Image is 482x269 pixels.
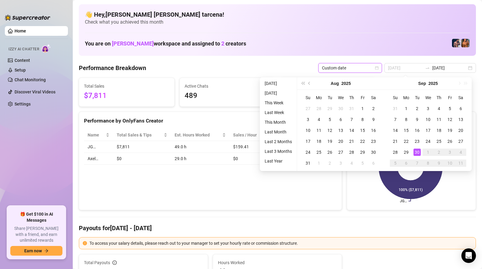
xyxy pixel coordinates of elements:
button: Earn nowarrow-right [10,246,62,256]
h1: You are on workspace and assigned to creators [85,40,246,47]
div: 27 [337,149,344,156]
td: 2025-08-08 [357,114,368,125]
div: 11 [435,116,443,123]
div: 20 [457,127,464,134]
span: Active Chats [185,83,270,89]
div: 11 [315,127,323,134]
span: 2 [221,40,224,47]
button: Choose a year [341,77,351,89]
span: $7,811 [84,90,169,102]
td: 2025-10-07 [412,158,423,169]
td: 2025-08-17 [303,136,313,147]
th: Total Sales & Tips [113,129,171,141]
span: exclamation-circle [83,241,87,245]
td: 2025-09-17 [423,125,433,136]
div: 16 [370,127,377,134]
div: 28 [392,149,399,156]
div: 28 [315,105,323,112]
span: Name [88,132,105,138]
td: 2025-10-10 [444,158,455,169]
div: Est. Hours Worked [175,132,221,138]
span: Share [PERSON_NAME] with a friend, and earn unlimited rewards [10,226,62,244]
td: $7,811 [113,141,171,153]
td: 2025-09-19 [444,125,455,136]
div: 6 [457,105,464,112]
text: JG… [400,199,407,203]
div: 4 [315,116,323,123]
span: 🎁 Get $100 in AI Messages [10,211,62,223]
div: 23 [370,138,377,145]
td: 2025-09-16 [412,125,423,136]
th: Mo [401,92,412,103]
th: We [423,92,433,103]
td: 2025-08-21 [346,136,357,147]
td: 2025-09-21 [390,136,401,147]
div: 4 [435,105,443,112]
img: AI Chatter [42,44,51,53]
td: 2025-09-05 [444,103,455,114]
div: 18 [315,138,323,145]
td: 2025-09-23 [412,136,423,147]
td: 2025-08-04 [313,114,324,125]
div: 17 [304,138,312,145]
h4: Payouts for [DATE] - [DATE] [79,224,476,232]
div: 20 [337,138,344,145]
div: 26 [446,138,454,145]
td: 2025-09-03 [423,103,433,114]
td: 2025-07-30 [335,103,346,114]
li: Last Month [262,128,294,136]
div: 30 [413,149,421,156]
span: [PERSON_NAME] [112,40,154,47]
div: 19 [446,127,454,134]
span: Total Payouts [84,259,110,266]
div: 26 [326,149,333,156]
div: 1 [424,149,432,156]
td: 2025-08-07 [346,114,357,125]
td: 2025-09-29 [401,147,412,158]
div: 9 [370,116,377,123]
a: Chat Monitoring [15,77,46,82]
input: End date [432,65,467,71]
td: 2025-08-24 [303,147,313,158]
td: 2025-08-19 [324,136,335,147]
td: 2025-07-31 [346,103,357,114]
div: 22 [403,138,410,145]
img: logo-BBDzfeDw.svg [5,15,50,21]
div: 1 [403,105,410,112]
li: Last 3 Months [262,148,294,155]
td: 2025-08-10 [303,125,313,136]
div: 10 [304,127,312,134]
div: 15 [403,127,410,134]
td: 2025-08-27 [335,147,346,158]
div: 6 [370,160,377,167]
div: 2 [435,149,443,156]
a: Setup [15,68,26,72]
td: 29.0 h [171,153,229,165]
span: Total Sales & Tips [117,132,162,138]
td: 2025-08-14 [346,125,357,136]
th: Fr [444,92,455,103]
td: 2025-08-12 [324,125,335,136]
div: 29 [403,149,410,156]
td: 2025-09-09 [412,114,423,125]
td: 2025-08-30 [368,147,379,158]
td: 2025-10-08 [423,158,433,169]
td: 2025-09-26 [444,136,455,147]
th: Mo [313,92,324,103]
td: 2025-09-11 [433,114,444,125]
td: Axel… [84,153,113,165]
div: 2 [370,105,377,112]
th: Sales / Hour [229,129,274,141]
td: $159.41 [229,141,274,153]
td: 2025-07-29 [324,103,335,114]
td: 2025-09-27 [455,136,466,147]
div: 18 [435,127,443,134]
td: 2025-08-31 [303,158,313,169]
a: Home [15,29,26,33]
div: 4 [348,160,355,167]
td: 2025-09-10 [423,114,433,125]
a: Discover Viral Videos [15,89,55,94]
th: Fr [357,92,368,103]
td: 2025-08-11 [313,125,324,136]
td: 2025-09-24 [423,136,433,147]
